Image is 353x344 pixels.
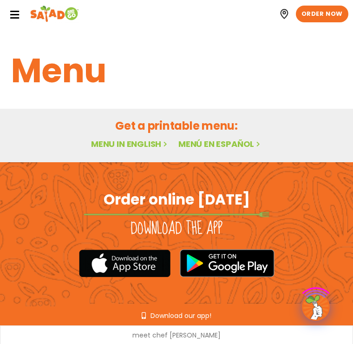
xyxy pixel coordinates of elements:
[150,312,211,319] span: Download our app!
[79,248,170,278] img: appstore
[84,212,269,217] img: fork
[91,138,169,150] a: Menu in English
[142,312,211,319] a: Download our app!
[104,190,250,209] h2: Order online [DATE]
[11,46,342,96] h1: Menu
[301,10,343,18] span: ORDER NOW
[11,118,342,134] h2: Get a printable menu:
[131,219,222,239] h2: Download the app
[296,6,348,22] a: ORDER NOW
[178,138,262,150] a: Menú en español
[132,332,221,338] a: meet chef [PERSON_NAME]
[180,249,275,277] img: google_play
[30,5,79,23] img: Header logo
